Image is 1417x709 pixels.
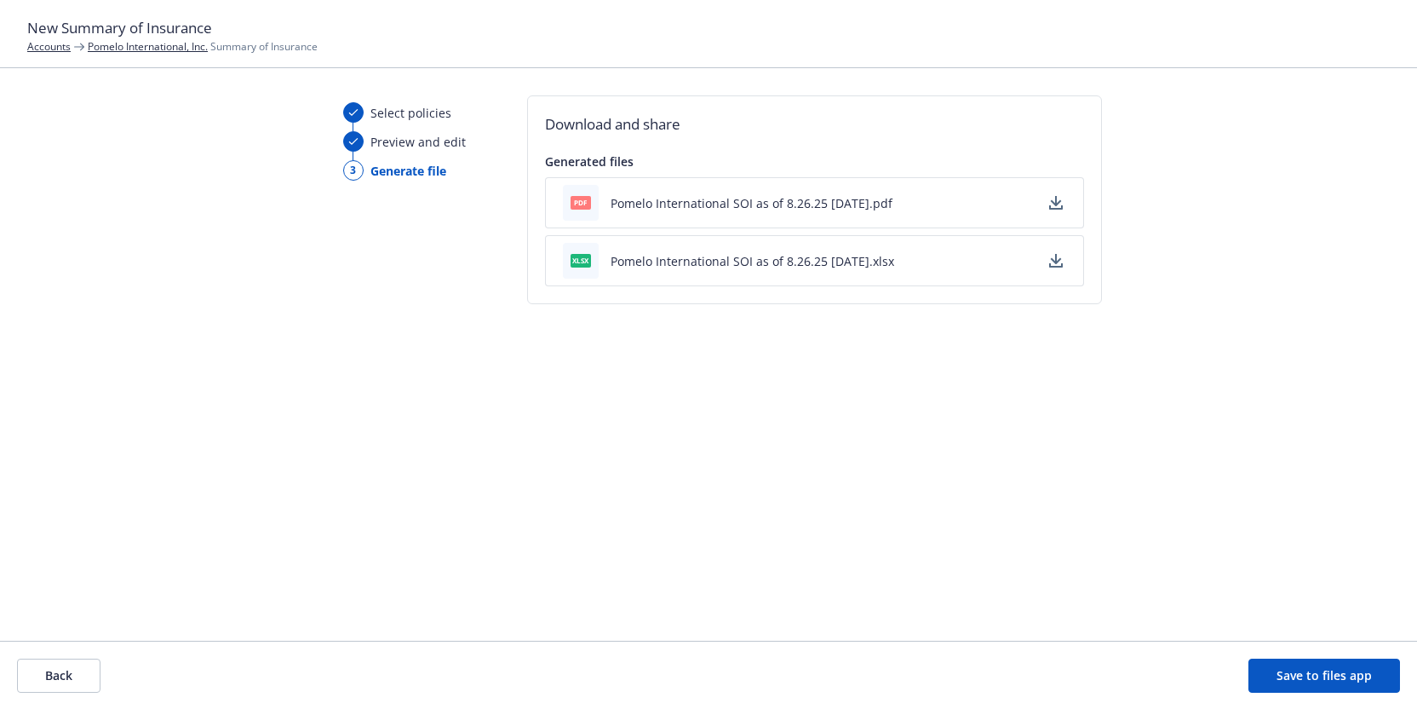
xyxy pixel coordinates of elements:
button: Back [17,659,100,693]
span: Preview and edit [370,133,466,151]
h2: Download and share [545,113,1084,135]
span: Summary of Insurance [88,39,318,54]
span: xlsx [571,254,591,267]
span: pdf [571,196,591,209]
span: Select policies [370,104,451,122]
h1: New Summary of Insurance [27,17,1390,39]
button: Pomelo International SOI as of 8.26.25 [DATE].pdf [611,194,892,212]
a: Pomelo International, Inc. [88,39,208,54]
button: Pomelo International SOI as of 8.26.25 [DATE].xlsx [611,252,894,270]
a: Accounts [27,39,71,54]
button: Save to files app [1248,659,1400,693]
div: 3 [343,160,364,181]
span: Generated files [545,153,634,170]
span: Generate file [370,162,446,180]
